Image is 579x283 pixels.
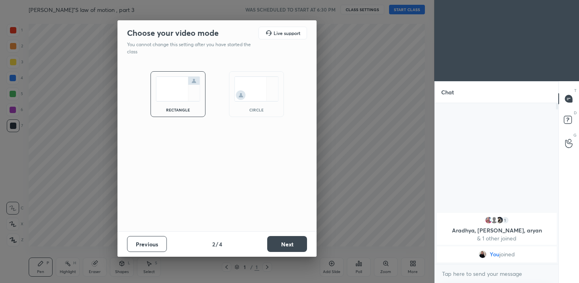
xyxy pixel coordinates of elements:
h4: / [216,240,218,248]
h2: Choose your video mode [127,28,219,38]
img: circleScreenIcon.acc0effb.svg [234,76,279,101]
img: bdeb98e4c277432fb32a445bfb81365f.jpg [484,216,492,224]
div: circle [241,108,272,112]
p: You cannot change this setting after you have started the class [127,41,256,55]
div: 1 [501,216,509,224]
div: rectangle [162,108,194,112]
img: default.png [490,216,498,224]
img: 263bd4893d0d45f69ecaf717666c2383.jpg [479,250,487,258]
p: Chat [435,82,460,103]
h4: 4 [219,240,222,248]
button: Previous [127,236,167,252]
p: G [573,132,577,138]
p: D [574,110,577,116]
span: You [490,251,499,258]
button: Next [267,236,307,252]
p: & 1 other joined [442,235,552,242]
h4: 2 [212,240,215,248]
span: joined [499,251,515,258]
div: grid [435,211,559,264]
p: T [574,88,577,94]
p: Aradhya, [PERSON_NAME], aryan [442,227,552,234]
img: normalScreenIcon.ae25ed63.svg [156,76,200,101]
img: dc9dbabba4374683b78cd5e7dfb44cb6.jpg [495,216,503,224]
h5: Live support [274,31,300,35]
